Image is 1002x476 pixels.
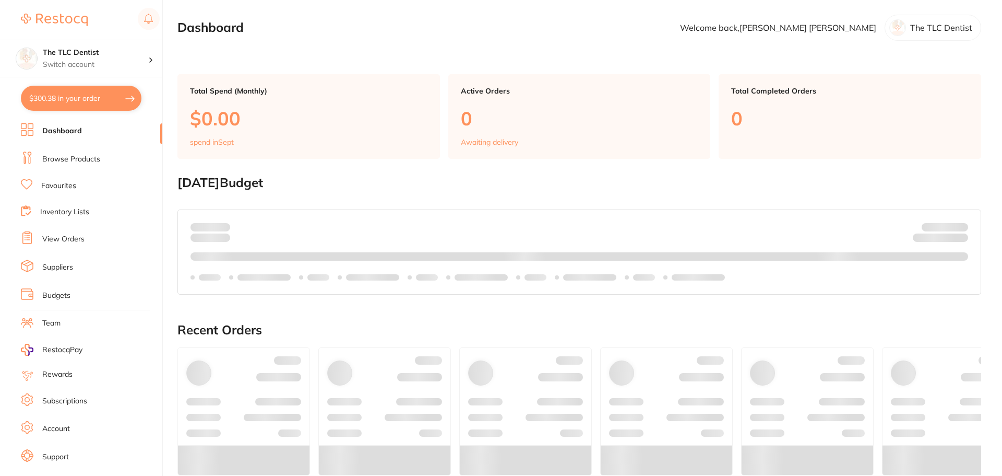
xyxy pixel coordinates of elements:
a: Favourites [41,181,76,191]
p: Labels extended [672,273,725,282]
a: Rewards [42,369,73,380]
p: Labels extended [346,273,399,282]
p: Labels extended [455,273,508,282]
p: Welcome back, [PERSON_NAME] [PERSON_NAME] [680,23,876,32]
strong: $0.00 [212,222,230,231]
a: Total Completed Orders0 [719,74,981,159]
p: Total Spend (Monthly) [190,87,427,95]
p: Labels [524,273,546,282]
h2: Recent Orders [177,323,981,338]
img: RestocqPay [21,344,33,356]
p: Labels [307,273,329,282]
p: spend in Sept [190,138,234,146]
p: Spent: [190,223,230,231]
p: 0 [461,108,698,129]
p: Budget: [922,223,968,231]
a: Dashboard [42,126,82,136]
a: Total Spend (Monthly)$0.00spend inSept [177,74,440,159]
p: $0.00 [190,108,427,129]
h4: The TLC Dentist [43,48,148,58]
h2: [DATE] Budget [177,176,981,190]
p: 0 [731,108,969,129]
p: Labels extended [237,273,291,282]
p: Labels [416,273,438,282]
p: Labels [633,273,655,282]
a: Inventory Lists [40,207,89,217]
a: Team [42,318,61,329]
a: Support [42,452,69,462]
strong: $NaN [948,222,968,231]
p: Total Completed Orders [731,87,969,95]
a: View Orders [42,234,85,245]
a: Suppliers [42,262,73,273]
a: Restocq Logo [21,8,88,32]
a: RestocqPay [21,344,82,356]
p: Awaiting delivery [461,138,518,146]
p: Labels [199,273,221,282]
a: Subscriptions [42,396,87,407]
img: Restocq Logo [21,14,88,26]
a: Active Orders0Awaiting delivery [448,74,711,159]
p: Active Orders [461,87,698,95]
p: Remaining: [913,231,968,244]
span: RestocqPay [42,345,82,355]
button: $300.38 in your order [21,86,141,111]
p: The TLC Dentist [910,23,972,32]
p: Switch account [43,60,148,70]
strong: $0.00 [950,235,968,245]
a: Budgets [42,291,70,301]
a: Account [42,424,70,434]
p: month [190,231,230,244]
img: The TLC Dentist [16,48,37,69]
a: Browse Products [42,154,100,165]
p: Labels extended [563,273,616,282]
h2: Dashboard [177,20,244,35]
